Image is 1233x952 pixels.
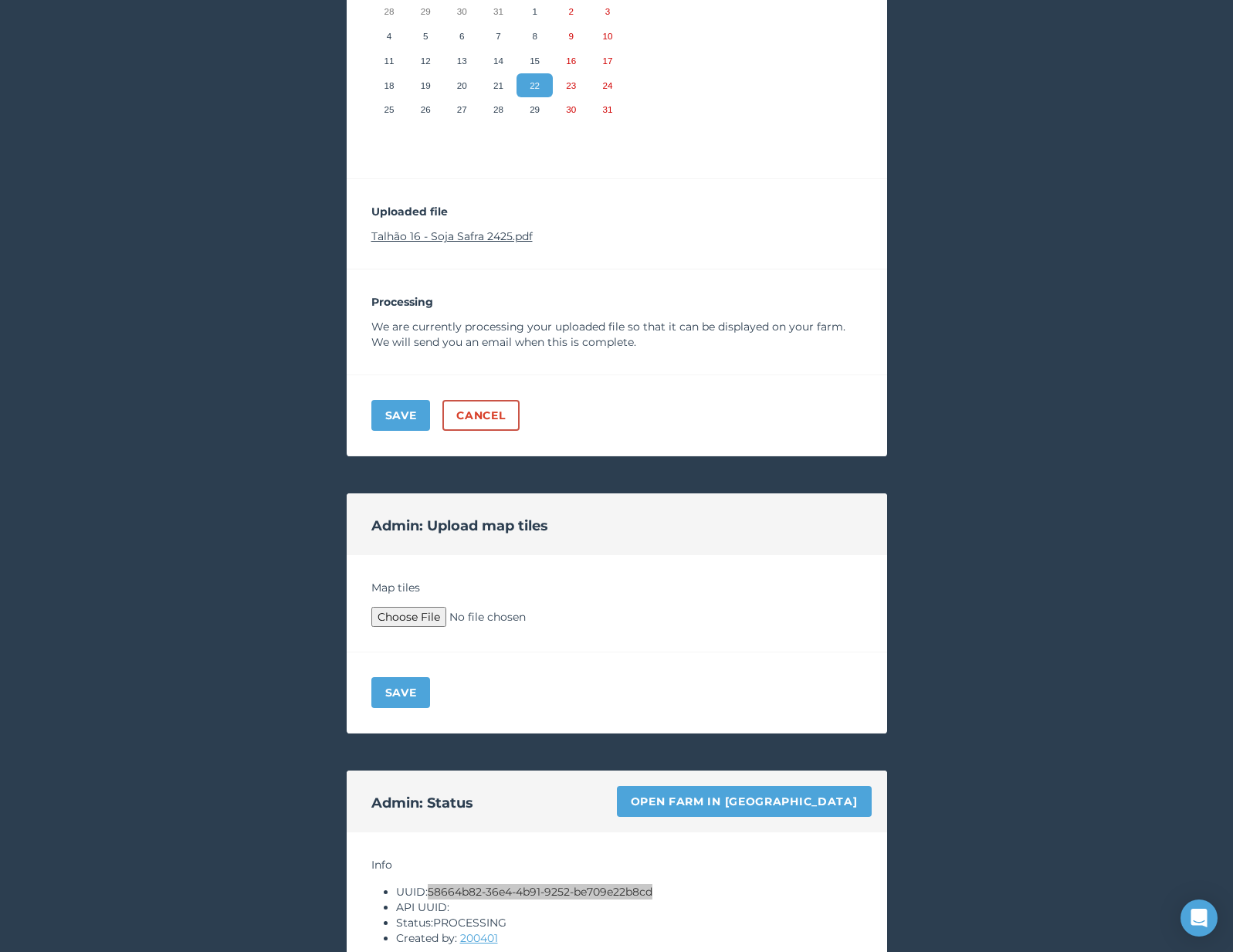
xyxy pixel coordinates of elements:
button: 8 August 2025 [517,24,553,49]
abbr: 4 August 2025 [387,31,391,41]
abbr: 6 August 2025 [459,31,464,41]
abbr: 14 August 2025 [493,56,503,66]
button: 10 August 2025 [589,24,625,49]
abbr: 17 August 2025 [602,56,612,66]
button: 15 August 2025 [517,49,553,73]
div: Open Intercom Messenger [1180,899,1218,937]
button: Save [371,400,431,431]
abbr: 29 July 2025 [421,6,431,16]
abbr: 30 July 2025 [457,6,467,16]
button: 24 August 2025 [589,73,625,98]
abbr: 1 August 2025 [532,6,537,16]
a: Cancel [442,400,519,431]
abbr: 12 August 2025 [421,56,431,66]
abbr: 2 August 2025 [569,6,574,16]
button: 19 August 2025 [408,73,444,98]
a: Talhão 16 - Soja Safra 2425.pdf [371,229,533,243]
button: 30 August 2025 [553,97,589,122]
abbr: 7 August 2025 [496,31,500,41]
p: We are currently processing your uploaded file so that it can be displayed on your farm. We will ... [371,319,862,350]
button: 21 August 2025 [480,73,517,98]
p: Uploaded file [371,204,862,219]
abbr: 21 August 2025 [493,80,503,90]
li: API UUID: [396,899,862,915]
h4: Info [371,857,862,872]
button: 18 August 2025 [371,73,408,98]
button: 13 August 2025 [444,49,480,73]
abbr: 23 August 2025 [566,80,576,90]
li: Status: PROCESSING [396,915,862,930]
abbr: 28 August 2025 [493,104,503,114]
button: 7 August 2025 [480,24,517,49]
h2: Admin: Status [371,792,473,814]
a: Open farm in [GEOGRAPHIC_DATA] [617,786,872,817]
p: Processing [371,294,862,310]
abbr: 30 August 2025 [566,104,576,114]
abbr: 29 August 2025 [530,104,540,114]
button: 16 August 2025 [553,49,589,73]
abbr: 18 August 2025 [384,80,395,90]
abbr: 28 July 2025 [384,6,395,16]
button: 9 August 2025 [553,24,589,49]
abbr: 25 August 2025 [384,104,395,114]
abbr: 8 August 2025 [532,31,537,41]
button: 28 August 2025 [480,97,517,122]
abbr: 19 August 2025 [421,80,431,90]
abbr: 26 August 2025 [421,104,431,114]
abbr: 22 August 2025 [530,80,540,90]
abbr: 5 August 2025 [423,31,428,41]
h2: Admin: Upload map tiles [371,515,548,537]
abbr: 31 July 2025 [493,6,503,16]
abbr: 15 August 2025 [530,56,540,66]
li: UUID: 58664b82-36e4-4b91-9252-be709e22b8cd [396,884,862,899]
button: 17 August 2025 [589,49,625,73]
a: 200401 [460,931,498,945]
button: 20 August 2025 [444,73,480,98]
button: 14 August 2025 [480,49,517,73]
abbr: 9 August 2025 [569,31,574,41]
button: 6 August 2025 [444,24,480,49]
abbr: 20 August 2025 [457,80,467,90]
abbr: 3 August 2025 [605,6,610,16]
abbr: 16 August 2025 [566,56,576,66]
button: 5 August 2025 [408,24,444,49]
abbr: 31 August 2025 [602,104,612,114]
button: 29 August 2025 [517,97,553,122]
abbr: 27 August 2025 [457,104,467,114]
li: Created by: [396,930,862,946]
abbr: 10 August 2025 [602,31,612,41]
button: 23 August 2025 [553,73,589,98]
button: 12 August 2025 [408,49,444,73]
button: 26 August 2025 [408,97,444,122]
button: 27 August 2025 [444,97,480,122]
abbr: 24 August 2025 [602,80,612,90]
abbr: 13 August 2025 [457,56,467,66]
button: 4 August 2025 [371,24,408,49]
button: 31 August 2025 [589,97,625,122]
button: 25 August 2025 [371,97,408,122]
button: 11 August 2025 [371,49,408,73]
button: 22 August 2025 [517,73,553,98]
abbr: 11 August 2025 [384,56,395,66]
button: Save [371,677,431,708]
h4: Map tiles [371,580,862,595]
